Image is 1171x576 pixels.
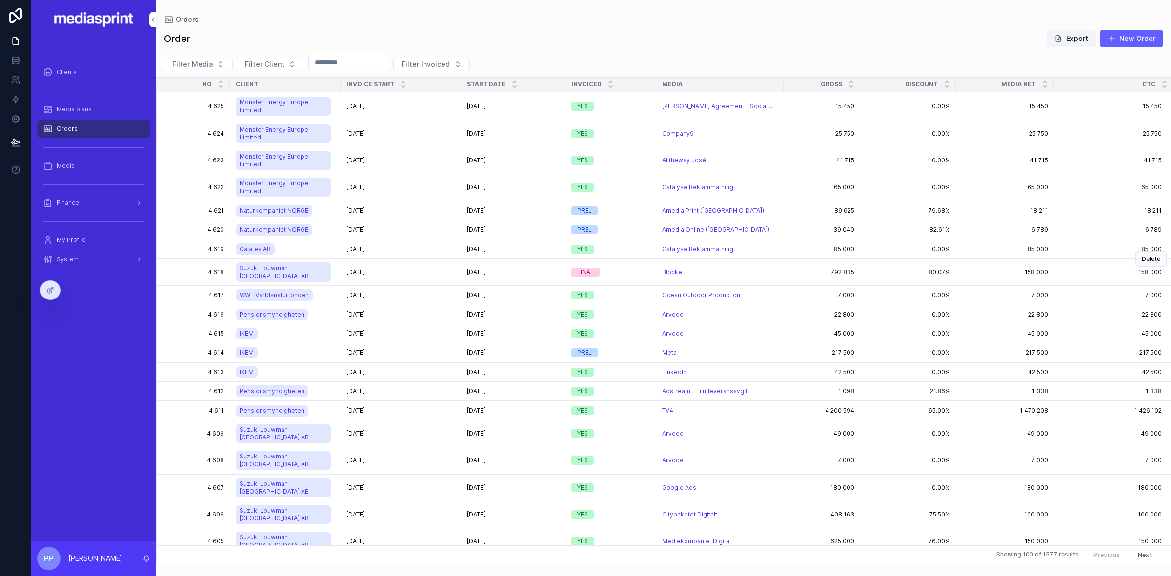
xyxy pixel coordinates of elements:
span: [DATE] [467,245,485,253]
span: 4 625 [168,102,224,110]
span: Filter Media [172,60,213,69]
span: Filter Invoiced [402,60,450,69]
a: [DATE] [346,130,455,138]
span: Naturkompaniet NORGE [240,207,308,215]
a: 4 618 [168,268,224,276]
a: Arvode [662,311,684,318]
span: IKEM [240,330,254,338]
a: 217 500 [789,349,854,357]
a: 65 000 [1054,183,1162,191]
span: Finance [57,199,79,207]
span: Clients [57,68,77,76]
a: Galatea AB [236,241,335,257]
a: IKEM [236,364,335,380]
span: Monster Energy Europe Limited [240,179,327,195]
a: 4 623 [168,157,224,164]
span: 80.07% [866,268,950,276]
a: Alltheway José [662,157,778,164]
a: 7 000 [1054,291,1162,299]
button: Delete [1135,251,1167,267]
a: 22 800 [789,311,854,318]
a: 45 000 [962,330,1048,338]
div: scrollable content [31,39,156,281]
a: 82.61% [866,226,950,234]
span: [DATE] [346,157,365,164]
span: Filter Client [245,60,284,69]
span: [DATE] [346,183,365,191]
a: 41 715 [1054,157,1162,164]
div: YES [577,329,588,338]
span: 0.00% [866,349,950,357]
span: 85 000 [962,245,1048,253]
div: YES [577,245,588,254]
span: 158 000 [1054,268,1162,276]
a: [DATE] [467,245,560,253]
div: PREL [577,225,592,234]
a: Company9 [662,130,778,138]
a: YES [571,156,650,165]
a: Monster Energy Europe Limited [236,178,331,197]
div: YES [577,310,588,319]
a: Monster Energy Europe Limited [236,176,335,199]
span: 25 750 [789,130,854,138]
a: 25 750 [1054,130,1162,138]
a: [DATE] [467,130,560,138]
a: System [37,251,150,268]
span: System [57,256,79,263]
a: Amedia Print ([GEOGRAPHIC_DATA]) [662,207,778,215]
span: Catalyse Reklammätning [662,245,733,253]
span: 217 500 [1054,349,1162,357]
span: [DATE] [346,268,365,276]
a: Catalyse Reklammätning [662,183,778,191]
a: Amedia Print ([GEOGRAPHIC_DATA]) [662,207,764,215]
a: 22 800 [1054,311,1162,318]
span: 4 614 [168,349,224,357]
span: 41 715 [789,157,854,164]
a: [DATE] [467,291,560,299]
a: 89 625 [789,207,854,215]
a: Pensionsmyndigheten [236,307,335,322]
span: 4 624 [168,130,224,138]
span: Arvode [662,330,684,338]
a: [DATE] [467,311,560,318]
span: My Profile [57,236,86,244]
a: Meta [662,349,677,357]
a: 6 789 [962,226,1048,234]
span: 217 500 [962,349,1048,357]
button: Select Button [393,58,470,71]
span: 7 000 [789,291,854,299]
span: 0.00% [866,311,950,318]
a: Amedia Online ([GEOGRAPHIC_DATA]) [662,226,778,234]
a: [DATE] [467,349,560,357]
div: YES [577,291,588,299]
span: 4 616 [168,311,224,318]
span: [DATE] [346,291,365,299]
a: YES [571,183,650,192]
span: Company9 [662,130,694,138]
span: [DATE] [467,130,485,138]
a: Catalyse Reklammätning [662,245,778,253]
a: 7 000 [962,291,1048,299]
span: Delete [1142,255,1160,263]
a: PREL [571,348,650,357]
span: 4 613 [168,368,224,376]
a: Naturkompaniet NORGE [236,203,335,218]
a: Pensionsmyndigheten [236,309,308,320]
a: 4 620 [168,226,224,234]
div: YES [577,129,588,138]
a: 4 619 [168,245,224,253]
span: [DATE] [467,207,485,215]
span: [PERSON_NAME] Agreement - Social Mgmts Sthlm AB [662,102,778,110]
span: 0.00% [866,157,950,164]
a: Orders [164,15,199,24]
span: 158 000 [962,268,1048,276]
a: Meta [662,349,778,357]
span: 65 000 [962,183,1048,191]
a: 41 715 [962,157,1048,164]
span: [DATE] [346,311,365,318]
